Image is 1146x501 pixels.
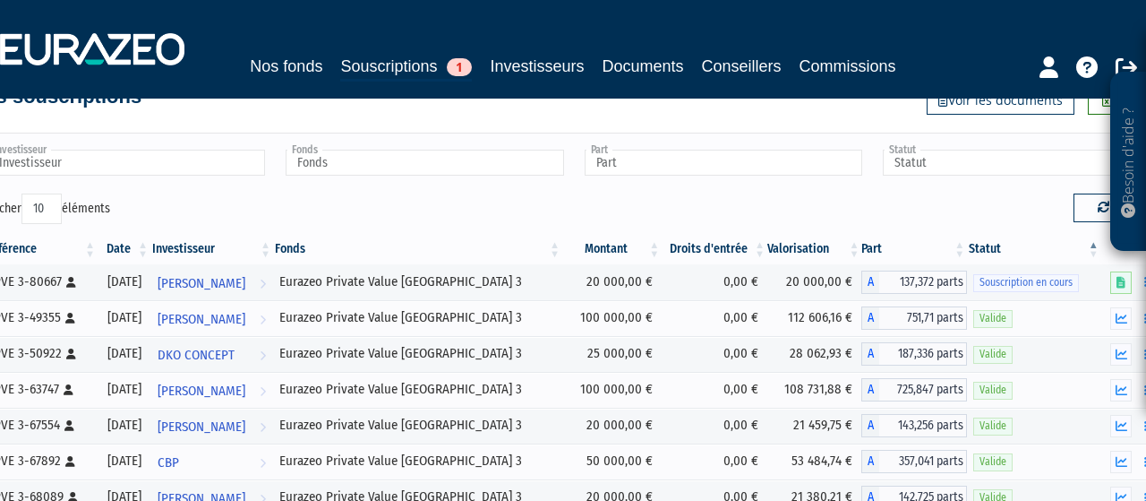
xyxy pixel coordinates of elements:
span: Valide [973,310,1013,327]
span: A [861,307,879,330]
td: 0,00 € [662,264,767,300]
span: [PERSON_NAME] [158,267,245,300]
span: DKO CONCEPT [158,339,235,372]
div: Eurazeo Private Value [GEOGRAPHIC_DATA] 3 [279,344,556,363]
a: DKO CONCEPT [150,336,273,372]
span: CBP [158,446,179,479]
span: A [861,414,879,437]
a: Conseillers [702,54,782,79]
i: [Français] Personne physique [64,420,74,431]
div: A - Eurazeo Private Value Europe 3 [861,450,967,473]
td: 0,00 € [662,336,767,372]
th: Droits d'entrée: activer pour trier la colonne par ordre croissant [662,234,767,264]
td: 20 000,00 € [562,264,662,300]
span: Valide [973,453,1013,471]
td: 108 731,88 € [767,372,861,408]
a: Voir les documents [927,86,1074,115]
span: A [861,450,879,473]
span: [PERSON_NAME] [158,303,245,336]
div: A - Eurazeo Private Value Europe 3 [861,271,967,294]
span: Souscription en cours [973,274,1079,291]
span: Valide [973,382,1013,399]
th: Montant: activer pour trier la colonne par ordre croissant [562,234,662,264]
a: Commissions [800,54,896,79]
td: 25 000,00 € [562,336,662,372]
div: Eurazeo Private Value [GEOGRAPHIC_DATA] 3 [279,380,556,399]
p: Besoin d'aide ? [1118,82,1139,243]
div: Eurazeo Private Value [GEOGRAPHIC_DATA] 3 [279,452,556,471]
a: Investisseurs [490,54,584,79]
span: 751,71 parts [879,307,967,330]
td: 100 000,00 € [562,300,662,336]
a: [PERSON_NAME] [150,408,273,444]
div: A - Eurazeo Private Value Europe 3 [861,414,967,437]
td: 112 606,16 € [767,300,861,336]
th: Valorisation: activer pour trier la colonne par ordre croissant [767,234,861,264]
div: Eurazeo Private Value [GEOGRAPHIC_DATA] 3 [279,272,556,291]
th: Statut : activer pour trier la colonne par ordre d&eacute;croissant [967,234,1101,264]
i: [Français] Personne physique [64,384,73,395]
i: [Français] Personne physique [66,349,76,359]
div: A - Eurazeo Private Value Europe 3 [861,342,967,366]
td: 0,00 € [662,300,767,336]
div: [DATE] [104,416,144,435]
span: A [861,378,879,402]
th: Part: activer pour trier la colonne par ordre croissant [861,234,967,264]
a: [PERSON_NAME] [150,372,273,408]
i: [Français] Personne physique [66,277,76,288]
i: Voir l'investisseur [260,339,266,372]
i: Voir l'investisseur [260,375,266,408]
span: A [861,271,879,294]
a: CBP [150,444,273,479]
span: [PERSON_NAME] [158,410,245,444]
td: 0,00 € [662,372,767,408]
span: A [861,342,879,366]
a: Souscriptions1 [340,54,472,82]
i: Voir l'investisseur [260,267,266,300]
div: [DATE] [104,344,144,363]
i: [Français] Personne physique [65,313,75,324]
th: Fonds: activer pour trier la colonne par ordre croissant [273,234,562,264]
div: A - Eurazeo Private Value Europe 3 [861,307,967,330]
a: [PERSON_NAME] [150,300,273,336]
span: 137,372 parts [879,271,967,294]
span: Valide [973,418,1013,435]
td: 28 062,93 € [767,336,861,372]
i: Voir l'investisseur [260,410,266,444]
div: Eurazeo Private Value [GEOGRAPHIC_DATA] 3 [279,416,556,435]
div: [DATE] [104,272,144,291]
span: 725,847 parts [879,378,967,402]
span: 187,336 parts [879,342,967,366]
td: 100 000,00 € [562,372,662,408]
td: 21 459,75 € [767,408,861,444]
a: [PERSON_NAME] [150,264,273,300]
i: Voir l'investisseur [260,446,266,479]
td: 20 000,00 € [562,408,662,444]
td: 20 000,00 € [767,264,861,300]
a: Documents [603,54,684,79]
a: Nos fonds [250,54,322,79]
span: Valide [973,346,1013,363]
span: 357,041 parts [879,450,967,473]
div: A - Eurazeo Private Value Europe 3 [861,378,967,402]
span: 1 [447,58,472,76]
td: 0,00 € [662,408,767,444]
td: 0,00 € [662,444,767,479]
div: [DATE] [104,380,144,399]
span: [PERSON_NAME] [158,375,245,408]
div: [DATE] [104,452,144,471]
th: Investisseur: activer pour trier la colonne par ordre croissant [150,234,273,264]
i: [Français] Personne physique [65,456,75,467]
span: 143,256 parts [879,414,967,437]
div: [DATE] [104,308,144,327]
th: Date: activer pour trier la colonne par ordre croissant [98,234,150,264]
td: 53 484,74 € [767,444,861,479]
select: Afficheréléments [21,194,62,224]
div: Eurazeo Private Value [GEOGRAPHIC_DATA] 3 [279,308,556,327]
td: 50 000,00 € [562,444,662,479]
i: Voir l'investisseur [260,303,266,336]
